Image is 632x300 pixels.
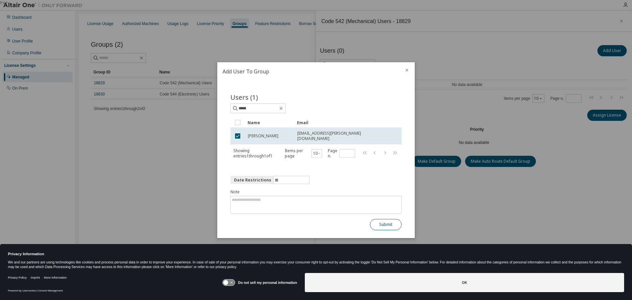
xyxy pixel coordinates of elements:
[234,177,271,182] span: Date Restrictions
[248,133,278,139] span: [PERSON_NAME]
[404,68,409,73] button: close
[230,93,258,102] span: Users (1)
[370,219,402,230] button: Submit
[248,117,292,128] div: Name
[217,62,399,81] h2: Add User To Group
[297,117,390,128] div: Email
[313,151,321,156] button: 10
[230,176,309,184] button: information
[285,148,322,159] span: Items per page
[297,131,390,141] span: [EMAIL_ADDRESS][PERSON_NAME][DOMAIN_NAME]
[230,189,402,195] label: Note
[233,148,273,159] span: Showing entries 1 through 1 of 1
[328,148,355,159] span: Page n.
